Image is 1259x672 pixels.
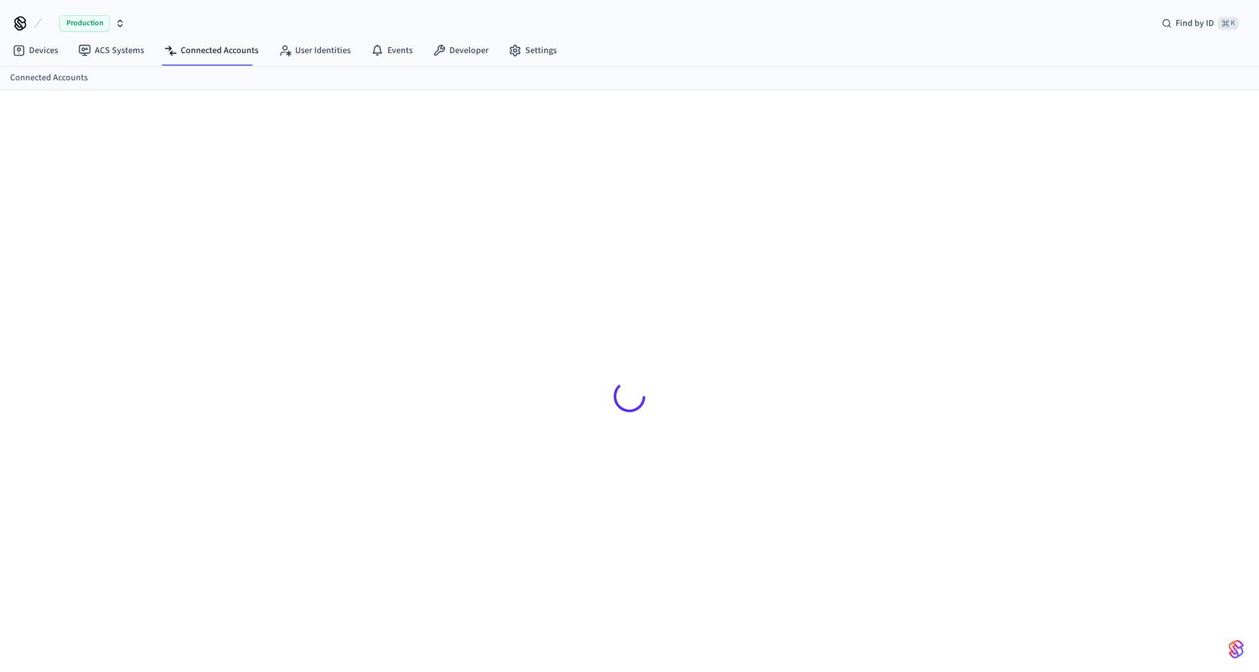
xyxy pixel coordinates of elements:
[10,71,88,85] a: Connected Accounts
[1229,639,1244,659] img: SeamLogoGradient.69752ec5.svg
[68,39,154,62] a: ACS Systems
[1176,17,1214,30] span: Find by ID
[1152,12,1249,35] div: Find by ID⌘ K
[423,39,499,62] a: Developer
[1218,17,1239,30] span: ⌘ K
[361,39,423,62] a: Events
[499,39,567,62] a: Settings
[154,39,269,62] a: Connected Accounts
[3,39,68,62] a: Devices
[269,39,361,62] a: User Identities
[59,15,110,32] span: Production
